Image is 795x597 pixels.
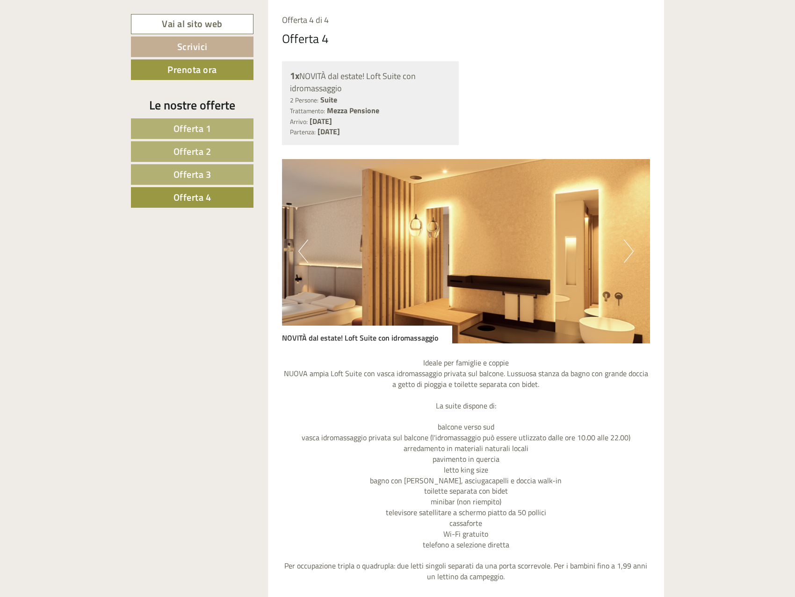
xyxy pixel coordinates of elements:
div: Le nostre offerte [131,96,253,114]
b: [DATE] [318,126,340,137]
small: 2 Persone: [290,95,318,105]
button: Previous [298,240,308,263]
b: Mezza Pensione [327,105,379,116]
span: Offerta 2 [173,144,211,159]
img: image [282,159,650,343]
small: Arrivo: [290,117,308,126]
div: NOVITÀ dal estate! Loft Suite con idromassaggio [282,326,452,343]
div: NOVITÀ dal estate! Loft Suite con idromassaggio [290,69,451,95]
div: Offerta 4 [282,30,329,47]
b: 1x [290,68,299,83]
a: Prenota ora [131,59,253,80]
b: [DATE] [310,116,332,127]
small: Trattamento: [290,106,325,116]
span: Offerta 4 [173,190,211,204]
a: Scrivici [131,36,253,57]
span: Offerta 4 di 4 [282,14,329,26]
button: Next [624,240,634,263]
span: Offerta 3 [173,167,211,182]
span: Offerta 1 [173,121,211,136]
b: Suite [320,94,337,105]
small: Partenza: [290,127,316,137]
a: Vai al sito web [131,14,253,34]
